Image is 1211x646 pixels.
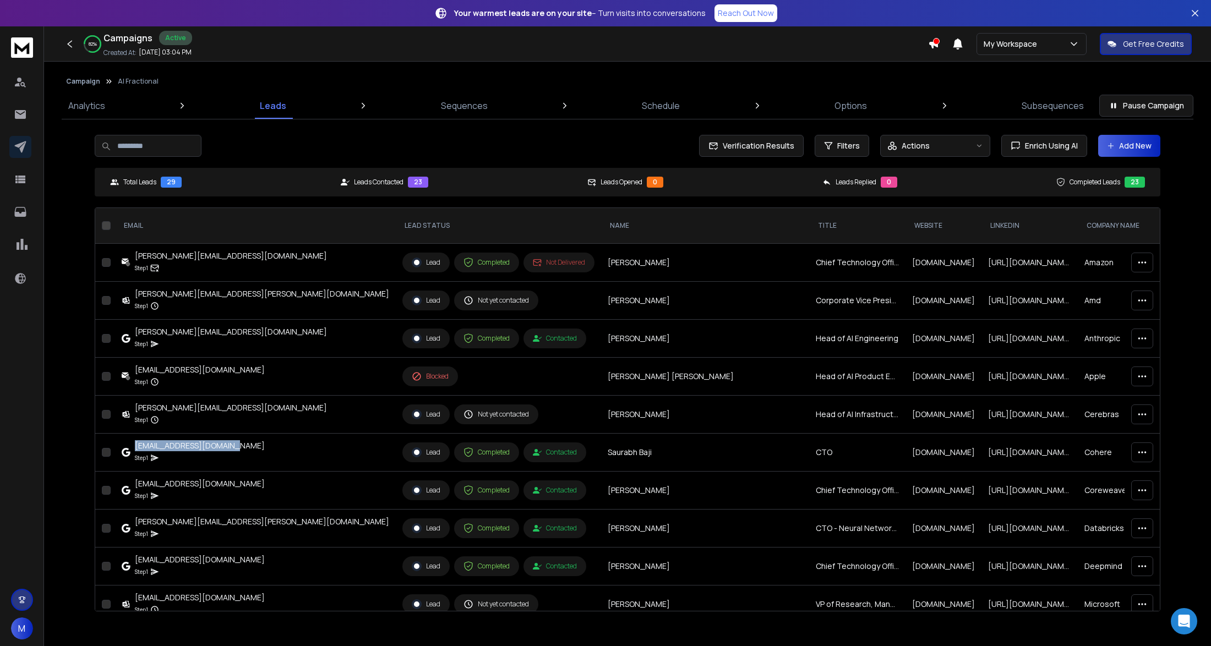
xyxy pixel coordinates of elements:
div: Lead [412,485,440,495]
td: [PERSON_NAME] [601,396,809,434]
p: Options [834,99,867,112]
a: Sequences [434,92,494,119]
p: Step 1 [135,528,148,539]
div: [EMAIL_ADDRESS][DOMAIN_NAME] [135,592,265,603]
div: Lead [412,561,440,571]
div: Completed [463,447,510,457]
div: Lead [412,258,440,267]
button: Filters [815,135,869,157]
button: Get Free Credits [1100,33,1192,55]
div: Blocked [412,371,449,381]
div: 29 [161,177,182,188]
td: [URL][DOMAIN_NAME] [981,320,1078,358]
p: Subsequences [1022,99,1084,112]
td: [DOMAIN_NAME] [905,396,981,434]
div: Lead [412,333,440,343]
td: [PERSON_NAME] [601,320,809,358]
th: LinkedIn [981,208,1078,244]
p: Leads Replied [836,178,876,187]
td: [URL][DOMAIN_NAME][PERSON_NAME] [981,510,1078,548]
div: Contacted [533,448,577,457]
p: Step 1 [135,452,148,463]
td: [DOMAIN_NAME] [905,358,981,396]
p: Step 1 [135,604,148,615]
td: Amazon [1078,244,1148,282]
td: [DOMAIN_NAME] [905,244,981,282]
div: Lead [412,409,440,419]
div: Completed [463,523,510,533]
div: Lead [412,295,440,305]
span: Verification Results [718,140,794,151]
th: NAME [601,208,809,244]
p: Leads Opened [601,178,642,187]
td: Cerebras [1078,396,1148,434]
td: Coreweave [1078,472,1148,510]
div: Completed [463,561,510,571]
p: Schedule [642,99,680,112]
strong: Your warmest leads are on your site [454,8,592,18]
td: [URL][DOMAIN_NAME][PERSON_NAME] [981,396,1078,434]
td: [DOMAIN_NAME] [905,472,981,510]
div: Completed [463,485,510,495]
td: Microsoft [1078,585,1148,623]
td: Chief Technology Officer [809,548,905,585]
span: Filters [837,140,860,151]
p: Step 1 [135,566,148,577]
td: [PERSON_NAME] [601,244,809,282]
p: Step 1 [135,262,148,273]
td: [URL][DOMAIN_NAME][PERSON_NAME] [981,282,1078,320]
td: [URL][DOMAIN_NAME] [981,585,1078,623]
p: Completed Leads [1070,178,1120,187]
a: Subsequences [1015,92,1090,119]
div: [EMAIL_ADDRESS][DOMAIN_NAME] [135,554,265,565]
th: title [809,208,905,244]
td: Chief Technology Officer @ Whole Foods Market [809,244,905,282]
div: [PERSON_NAME][EMAIL_ADDRESS][DOMAIN_NAME] [135,402,327,413]
p: Step 1 [135,300,148,311]
td: [DOMAIN_NAME] [905,320,981,358]
p: Total Leads [123,178,156,187]
a: Analytics [62,92,112,119]
button: M [11,617,33,639]
p: Sequences [441,99,488,112]
td: Saurabh Baji [601,434,809,472]
p: Leads [260,99,286,112]
td: [DOMAIN_NAME] [905,434,981,472]
div: Active [159,31,192,45]
td: Head of AI Product Engineering, Applied Commerce & Generative AI, WW CSO [809,358,905,396]
td: CTO [809,434,905,472]
td: VP of Research, Managing Director AI Frontiers Lab @ Microsoft Research [809,585,905,623]
td: CTO - Neural Networks [809,510,905,548]
div: Not yet contacted [463,599,529,609]
button: Pause Campaign [1099,95,1193,117]
div: Lead [412,523,440,533]
h1: Campaigns [103,31,152,45]
div: Contacted [533,486,577,495]
p: Step 1 [135,338,148,349]
td: [PERSON_NAME] [PERSON_NAME] [601,358,809,396]
div: Contacted [533,334,577,343]
div: [PERSON_NAME][EMAIL_ADDRESS][PERSON_NAME][DOMAIN_NAME] [135,288,389,299]
td: [PERSON_NAME] [601,548,809,585]
div: Lead [412,599,440,609]
td: [URL][DOMAIN_NAME] [981,358,1078,396]
th: LEAD STATUS [396,208,601,244]
td: [URL][DOMAIN_NAME] [981,244,1078,282]
span: Enrich Using AI [1021,140,1078,151]
a: Reach Out Now [714,4,777,22]
button: Verification Results [699,135,804,157]
div: Lead [412,447,440,457]
div: [PERSON_NAME][EMAIL_ADDRESS][DOMAIN_NAME] [135,326,327,337]
p: Step 1 [135,414,148,425]
p: Get Free Credits [1123,39,1184,50]
div: [EMAIL_ADDRESS][DOMAIN_NAME] [135,364,265,375]
div: 0 [881,177,897,188]
div: Not Delivered [533,258,585,267]
td: [PERSON_NAME] [601,282,809,320]
td: [DOMAIN_NAME] [905,585,981,623]
td: [PERSON_NAME] [601,510,809,548]
div: [PERSON_NAME][EMAIL_ADDRESS][DOMAIN_NAME] [135,250,327,261]
a: Leads [253,92,293,119]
